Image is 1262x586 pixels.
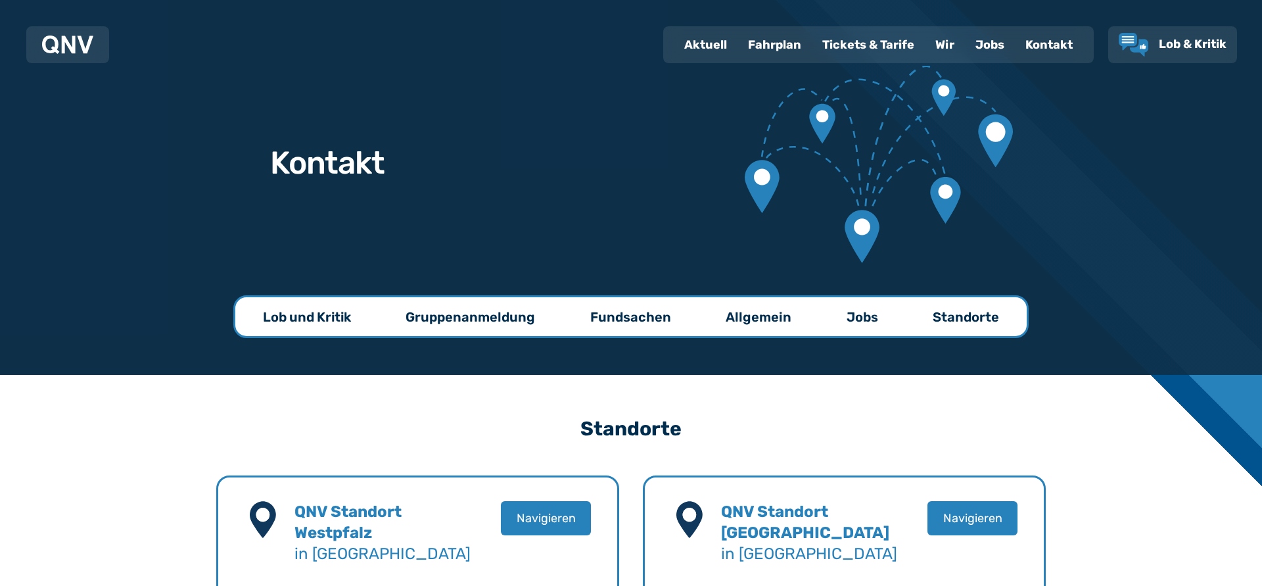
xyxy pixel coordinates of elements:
img: Verbundene Kartenmarkierungen [745,66,1013,263]
p: Fundsachen [590,308,671,326]
button: Navigieren [927,501,1017,535]
a: Fundsachen [564,297,697,336]
a: QNV Logo [42,32,93,58]
img: QNV Logo [42,36,93,54]
a: Lob und Kritik [237,297,377,336]
p: Gruppenanmeldung [406,308,535,326]
h3: Standorte [216,406,1046,452]
a: Jobs [965,28,1015,62]
a: Aktuell [674,28,737,62]
p: Jobs [847,308,878,326]
h4: in [GEOGRAPHIC_DATA] [294,501,471,564]
p: Standorte [933,308,999,326]
span: Lob & Kritik [1159,37,1227,51]
a: Gruppenanmeldung [379,297,561,336]
a: Lob & Kritik [1119,33,1227,57]
a: Kontakt [1015,28,1083,62]
a: Standorte [906,297,1025,336]
a: Allgemein [699,297,818,336]
button: Navigieren [501,501,591,535]
a: Fahrplan [737,28,812,62]
a: Tickets & Tarife [812,28,925,62]
h1: Kontakt [270,147,385,179]
h4: in [GEOGRAPHIC_DATA] [721,501,897,564]
a: Jobs [820,297,904,336]
b: QNV Standort [GEOGRAPHIC_DATA] [721,502,889,542]
a: Wir [925,28,965,62]
p: Allgemein [726,308,791,326]
b: QNV Standort Westpfalz [294,502,402,542]
p: Lob und Kritik [263,308,351,326]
